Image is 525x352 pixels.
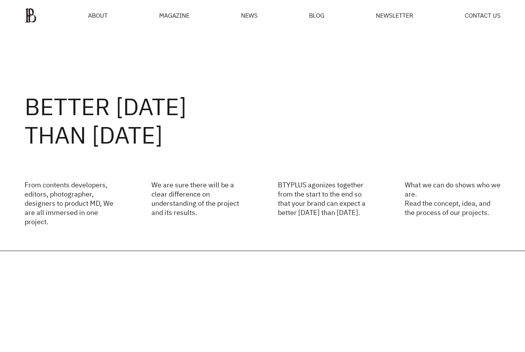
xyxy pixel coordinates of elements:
[241,12,258,18] a: NEWS
[25,180,121,226] p: From contents developers, editors, photographer, designers to product MD, We are all immersed in ...
[405,180,501,226] p: What we can do shows who we are. Read the concept, idea, and the process of our projects.
[25,93,500,149] h2: BETTER [DATE] THAN [DATE]
[88,12,108,18] a: ABOUT
[25,8,37,23] img: ba379d5522eb3.png
[151,180,248,226] p: We are sure there will be a clear difference on understanding of the project and its results.
[159,12,189,18] div: MAGAZINE
[376,12,413,18] a: NEWSLETTER
[278,180,374,226] p: BTYPLUS agonizes together from the start to the end so that your brand can expect a better [DATE]...
[309,12,324,18] a: BLOG
[465,12,500,18] a: CONTACT US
